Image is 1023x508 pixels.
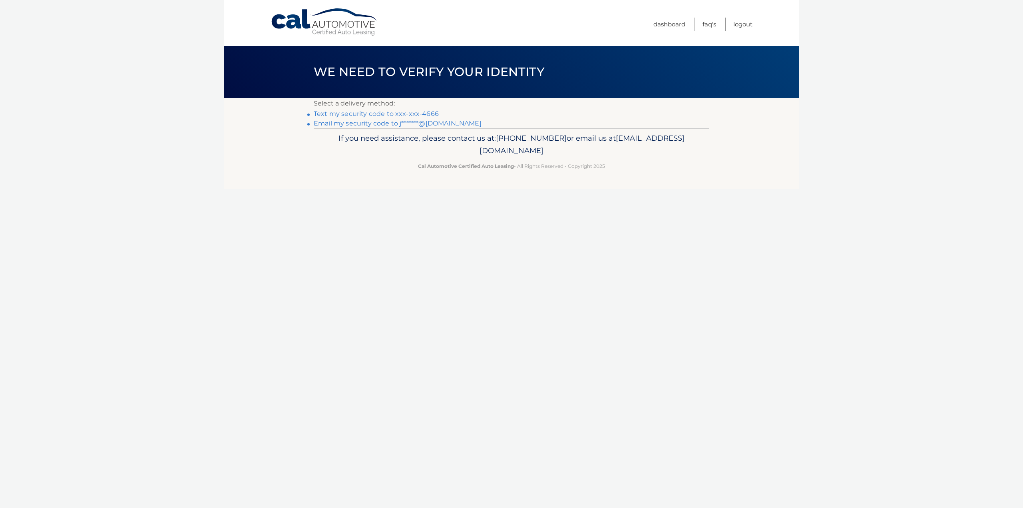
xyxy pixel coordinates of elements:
[314,120,482,127] a: Email my security code to j*******@[DOMAIN_NAME]
[314,98,709,109] p: Select a delivery method:
[314,64,544,79] span: We need to verify your identity
[653,18,685,31] a: Dashboard
[319,132,704,157] p: If you need assistance, please contact us at: or email us at
[733,18,752,31] a: Logout
[314,110,439,118] a: Text my security code to xxx-xxx-4666
[703,18,716,31] a: FAQ's
[496,133,567,143] span: [PHONE_NUMBER]
[418,163,514,169] strong: Cal Automotive Certified Auto Leasing
[271,8,378,36] a: Cal Automotive
[319,162,704,170] p: - All Rights Reserved - Copyright 2025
